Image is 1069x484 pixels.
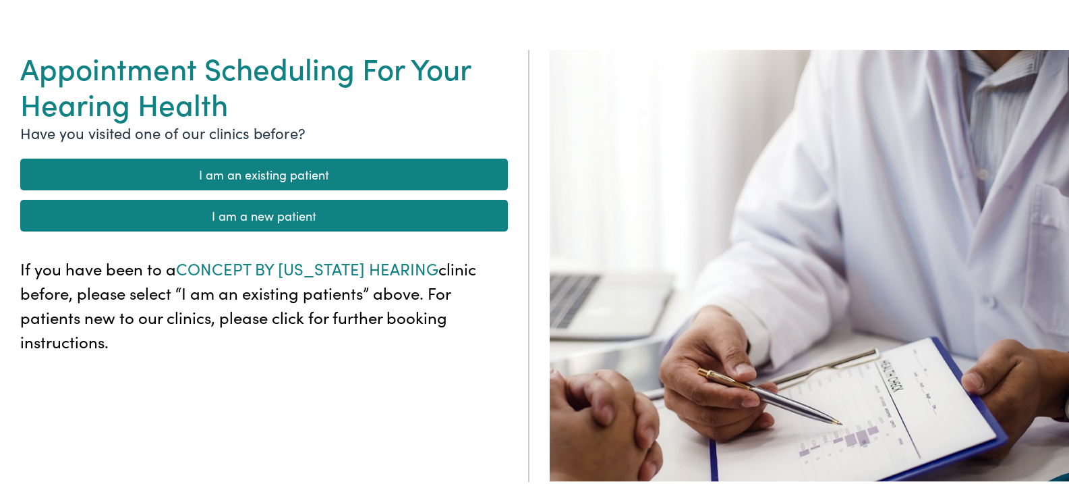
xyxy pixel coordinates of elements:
[176,255,438,277] span: CONCEPT BY [US_STATE] HEARING
[20,254,508,352] p: If you have been to a clinic before, please select “I am an existing patients” above. For patient...
[20,48,508,119] h1: Appointment Scheduling For Your Hearing Health
[20,157,508,188] a: I am an existing patient
[20,198,508,230] a: I am a new patient
[20,119,508,142] p: Have you visited one of our clinics before?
